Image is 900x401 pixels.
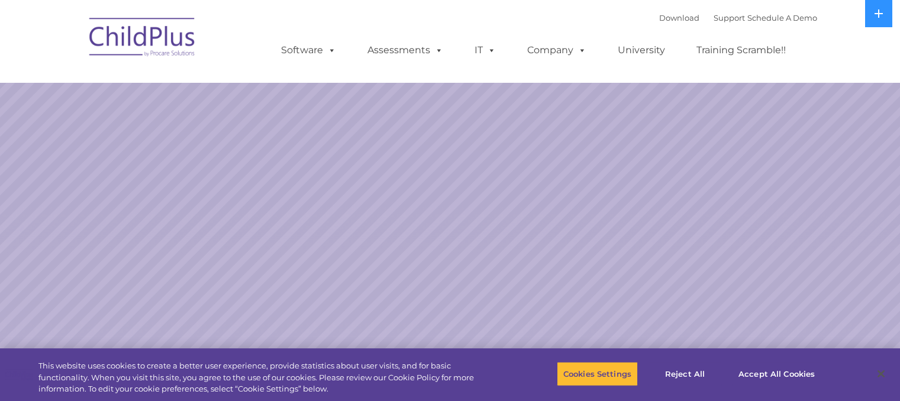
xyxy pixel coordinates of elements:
a: Software [269,38,348,62]
button: Accept All Cookies [732,361,821,386]
a: Company [515,38,598,62]
a: Schedule A Demo [747,13,817,22]
button: Cookies Settings [557,361,638,386]
a: University [606,38,677,62]
div: This website uses cookies to create a better user experience, provide statistics about user visit... [38,360,495,395]
a: Training Scramble!! [685,38,798,62]
button: Close [868,361,894,387]
a: Assessments [356,38,455,62]
button: Reject All [648,361,722,386]
a: Support [714,13,745,22]
font: | [659,13,817,22]
a: Download [659,13,699,22]
a: IT [463,38,508,62]
img: ChildPlus by Procare Solutions [83,9,202,69]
